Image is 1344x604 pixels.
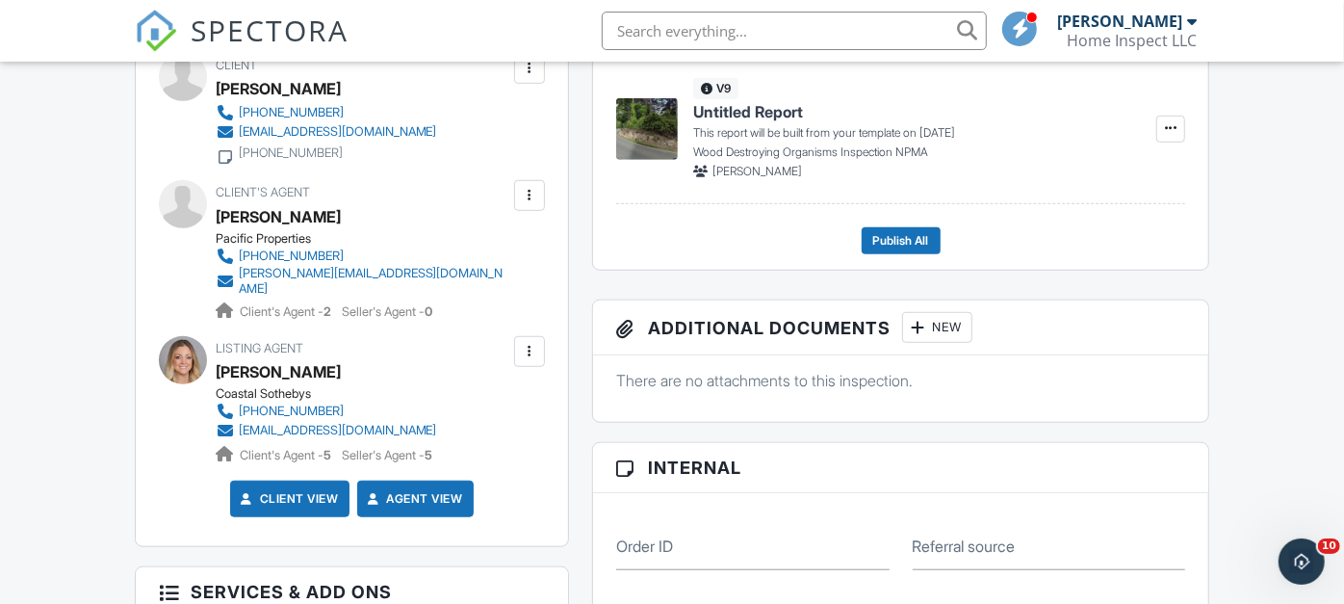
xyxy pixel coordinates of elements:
img: The Best Home Inspection Software - Spectora [135,10,177,52]
div: Home Inspect LLC [1067,31,1197,50]
input: Search everything... [602,12,987,50]
div: [PHONE_NUMBER] [239,145,343,161]
strong: 5 [323,448,331,462]
span: Seller's Agent - [342,448,432,462]
a: Agent View [364,489,463,509]
a: [PERSON_NAME][EMAIL_ADDRESS][DOMAIN_NAME] [216,266,509,297]
strong: 2 [323,304,331,319]
div: [PHONE_NUMBER] [239,105,344,120]
div: Coastal Sothebys [216,386,452,402]
a: [PHONE_NUMBER] [216,402,437,421]
span: Seller's Agent - [342,304,432,319]
div: [PERSON_NAME][EMAIL_ADDRESS][DOMAIN_NAME] [239,266,509,297]
strong: 5 [425,448,432,462]
a: [PHONE_NUMBER] [216,247,509,266]
p: There are no attachments to this inspection. [616,370,1185,391]
a: [EMAIL_ADDRESS][DOMAIN_NAME] [216,122,437,142]
div: [PHONE_NUMBER] [239,404,344,419]
h3: Additional Documents [593,301,1208,355]
h3: Internal [593,443,1208,493]
div: [EMAIL_ADDRESS][DOMAIN_NAME] [239,423,437,438]
strong: 0 [425,304,432,319]
div: Pacific Properties [216,231,525,247]
div: [PHONE_NUMBER] [239,249,344,264]
div: [PERSON_NAME] [216,74,341,103]
div: [EMAIL_ADDRESS][DOMAIN_NAME] [239,124,437,140]
span: Client's Agent [216,185,310,199]
span: Listing Agent [216,341,303,355]
label: Order ID [616,536,673,557]
div: New [902,312,972,343]
label: Referral source [913,536,1016,557]
span: 10 [1318,538,1340,554]
a: [PHONE_NUMBER] [216,103,437,122]
span: Client [216,58,257,72]
a: [EMAIL_ADDRESS][DOMAIN_NAME] [216,421,437,440]
a: Client View [237,489,339,509]
a: [PERSON_NAME] [216,357,341,386]
iframe: Intercom live chat [1279,538,1325,585]
span: Client's Agent - [240,448,334,462]
a: SPECTORA [135,26,349,66]
span: SPECTORA [191,10,349,50]
div: [PERSON_NAME] [1057,12,1182,31]
a: [PERSON_NAME] [216,202,341,231]
span: Client's Agent - [240,304,334,319]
